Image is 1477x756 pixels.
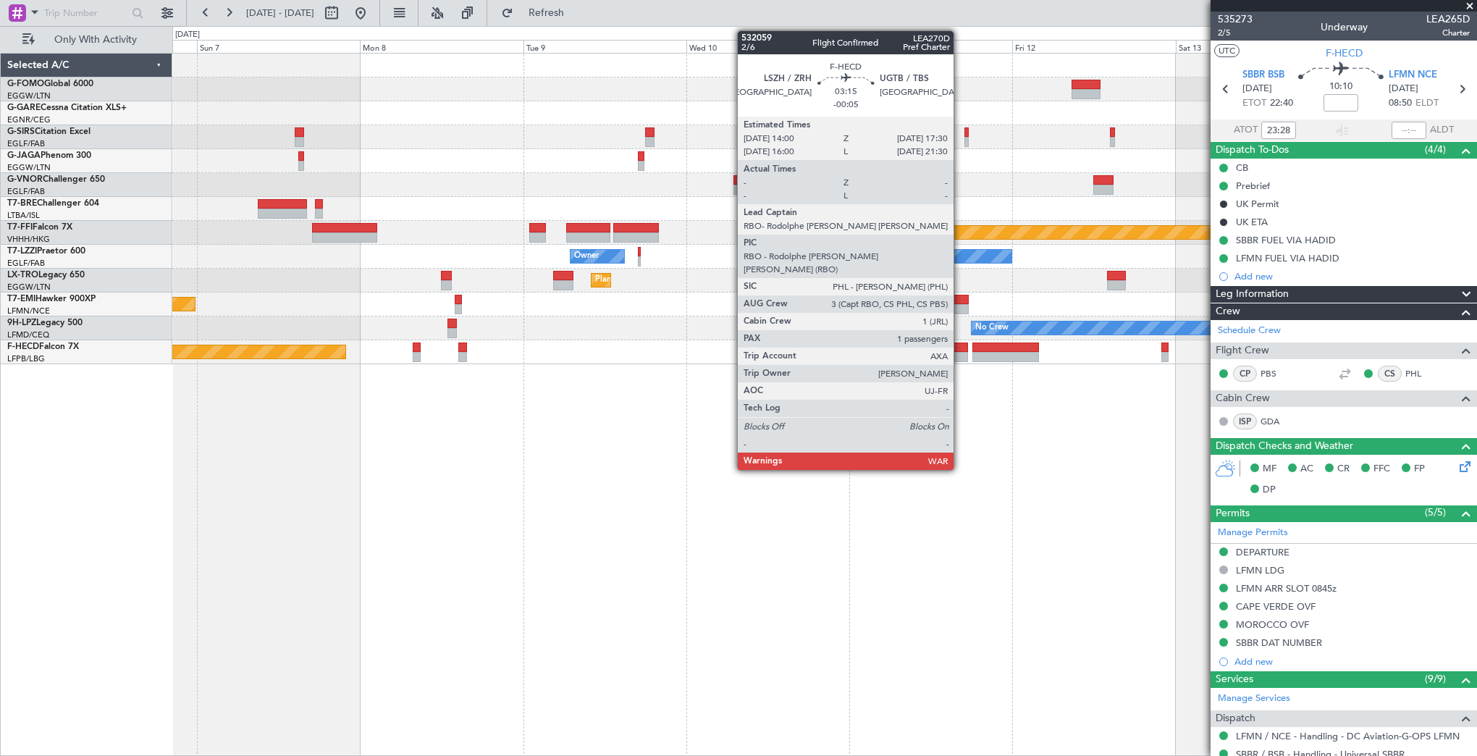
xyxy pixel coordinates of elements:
[1430,123,1454,138] span: ALDT
[1216,303,1240,320] span: Crew
[1234,270,1470,282] div: Add new
[1373,462,1390,476] span: FFC
[853,245,878,267] div: Owner
[1337,462,1350,476] span: CR
[574,245,599,267] div: Owner
[38,35,153,45] span: Only With Activity
[1326,46,1363,61] span: F-HECD
[1216,505,1250,522] span: Permits
[1216,286,1289,303] span: Leg Information
[7,91,51,101] a: EGGW/LTN
[7,186,45,197] a: EGLF/FAB
[7,127,35,136] span: G-SIRS
[1426,12,1470,27] span: LEA265D
[1270,96,1293,111] span: 22:40
[7,234,50,245] a: VHHH/HKG
[1261,415,1293,428] a: GDA
[1261,122,1296,139] input: --:--
[7,151,41,160] span: G-JAGA
[849,40,1012,53] div: Thu 11
[686,40,849,53] div: Wed 10
[744,222,864,243] div: Planned Maint Geneva (Cointrin)
[1242,68,1284,83] span: SBBR BSB
[1236,216,1268,228] div: UK ETA
[1392,122,1426,139] input: --:--
[1425,671,1446,686] span: (9/9)
[7,210,40,221] a: LTBA/ISL
[1242,82,1272,96] span: [DATE]
[1263,462,1276,476] span: MF
[1216,710,1255,727] span: Dispatch
[7,343,79,351] a: F-HECDFalcon 7X
[7,282,51,293] a: EGGW/LTN
[7,223,72,232] a: T7-FFIFalcon 7X
[7,151,91,160] a: G-JAGAPhenom 300
[1216,438,1353,455] span: Dispatch Checks and Weather
[1218,526,1288,540] a: Manage Permits
[523,40,686,53] div: Tue 9
[7,343,39,351] span: F-HECD
[1233,366,1257,382] div: CP
[7,319,36,327] span: 9H-LPZ
[7,306,50,316] a: LFMN/NCE
[197,40,360,53] div: Sun 7
[1415,96,1439,111] span: ELDT
[1233,413,1257,429] div: ISP
[7,271,85,280] a: LX-TROLegacy 650
[1236,600,1316,613] div: CAPE VERDE OVF
[495,1,581,25] button: Refresh
[1261,367,1293,380] a: PBS
[1236,730,1460,742] a: LFMN / NCE - Handling - DC Aviation-G-OPS LFMN
[7,80,44,88] span: G-FOMO
[1214,44,1240,57] button: UTC
[7,104,127,112] a: G-GARECessna Citation XLS+
[1234,655,1470,668] div: Add new
[16,28,157,51] button: Only With Activity
[7,258,45,269] a: EGLF/FAB
[7,138,45,149] a: EGLF/FAB
[246,7,314,20] span: [DATE] - [DATE]
[1405,367,1438,380] a: PHL
[1378,366,1402,382] div: CS
[7,329,49,340] a: LFMD/CEQ
[7,199,37,208] span: T7-BRE
[1425,505,1446,520] span: (5/5)
[1389,82,1418,96] span: [DATE]
[1236,582,1337,595] div: LFMN ARR SLOT 0845z
[7,104,41,112] span: G-GARE
[7,175,105,184] a: G-VNORChallenger 650
[44,2,127,24] input: Trip Number
[7,247,85,256] a: T7-LZZIPraetor 600
[7,295,35,303] span: T7-EMI
[7,295,96,303] a: T7-EMIHawker 900XP
[7,247,37,256] span: T7-LZZI
[360,40,523,53] div: Mon 8
[1389,68,1437,83] span: LFMN NCE
[516,8,577,18] span: Refresh
[1216,671,1253,688] span: Services
[1216,343,1269,359] span: Flight Crew
[1236,637,1322,649] div: SBBR DAT NUMBER
[975,317,1009,339] div: No Crew
[1234,123,1258,138] span: ATOT
[1218,692,1290,706] a: Manage Services
[1236,564,1284,576] div: LFMN LDG
[7,319,83,327] a: 9H-LPZLegacy 500
[1216,390,1270,407] span: Cabin Crew
[595,269,690,291] div: Planned Maint Dusseldorf
[7,223,33,232] span: T7-FFI
[7,199,99,208] a: T7-BREChallenger 604
[1236,252,1339,264] div: LFMN FUEL VIA HADID
[1218,324,1281,338] a: Schedule Crew
[1216,142,1289,159] span: Dispatch To-Dos
[1236,234,1336,246] div: SBBR FUEL VIA HADID
[1426,27,1470,39] span: Charter
[1321,20,1368,35] div: Underway
[1425,142,1446,157] span: (4/4)
[7,80,93,88] a: G-FOMOGlobal 6000
[1176,40,1339,53] div: Sat 13
[7,271,38,280] span: LX-TRO
[1414,462,1425,476] span: FP
[1236,198,1279,210] div: UK Permit
[1236,618,1309,631] div: MOROCCO OVF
